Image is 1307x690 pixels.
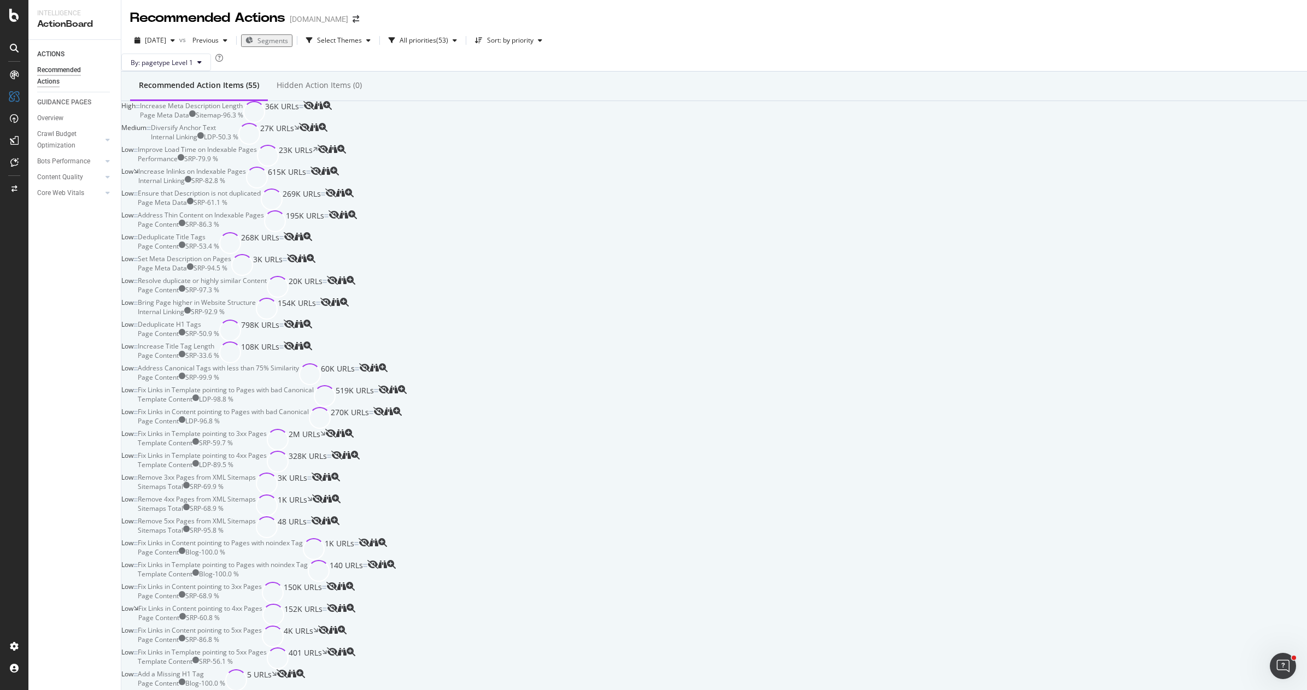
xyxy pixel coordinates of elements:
[289,451,327,473] span: 328K URLs
[336,429,345,438] div: binoculars
[295,232,303,241] div: binoculars
[121,341,133,351] span: Low
[138,373,179,382] div: Page Content
[133,564,138,567] img: Equal
[190,526,224,535] div: SRP - 95.8 %
[336,429,345,439] a: binoculars
[299,123,310,132] div: eye-slash
[184,154,218,163] div: SRP - 79.9 %
[330,167,339,175] div: magnifying-glass-plus
[138,341,214,351] div: Increase Title Tag Length
[133,149,138,152] img: Equal
[290,14,348,25] div: [DOMAIN_NAME]
[311,516,322,525] div: eye-slash
[138,329,179,338] div: Page Content
[138,407,309,416] div: Fix Links in Content pointing to Pages with bad Canonical
[338,604,347,614] a: binoculars
[138,494,256,504] div: Remove 4xx Pages from XML Sitemaps
[384,408,393,417] a: binoculars
[185,220,219,229] div: SRP - 86.3 %
[295,341,303,350] div: binoculars
[130,32,179,49] button: [DATE]
[133,433,138,436] img: Equal
[393,407,402,416] div: magnifying-glass-plus
[487,37,534,44] div: Sort: by priority
[185,241,219,251] div: SRP - 53.4 %
[265,101,299,123] span: 36K URLs
[331,298,340,308] a: binoculars
[194,198,227,207] div: SRP - 61.1 %
[303,101,314,110] div: eye-slash
[121,538,133,547] span: Low
[121,516,133,526] span: Low
[338,626,347,634] div: magnifying-glass-plus
[133,651,138,654] img: Equal
[303,232,312,241] div: magnifying-glass-plus
[37,187,84,199] div: Core Web Vitals
[138,560,308,569] div: Fix Links in Template pointing to Pages with noindex Tag
[338,647,347,656] div: binoculars
[138,154,178,163] div: Performance
[133,455,138,458] img: Equal
[306,170,310,174] img: Equal
[359,363,370,372] div: eye-slash
[321,167,330,176] a: binoculars
[133,520,138,523] img: Equal
[370,538,378,547] div: binoculars
[310,123,319,132] div: binoculars
[331,451,342,459] div: eye-slash
[185,547,225,557] div: Blog - 100.0 %
[194,263,227,273] div: SRP - 94.5 %
[329,145,337,154] div: binoculars
[329,626,338,634] div: binoculars
[295,342,303,351] a: binoculars
[384,32,461,49] button: All priorities(53)
[190,482,224,491] div: SRP - 69.9 %
[327,604,338,612] div: eye-slash
[138,254,231,263] div: Set Meta Description on Pages
[138,232,206,241] div: Deduplicate Title Tags
[185,329,219,338] div: SRP - 50.9 %
[321,363,355,385] span: 60K URLs
[322,517,331,526] a: binoculars
[121,54,211,71] button: By: pagetype Level 1
[133,673,138,676] img: Equal
[332,494,341,503] div: magnifying-glass-plus
[138,451,267,460] div: Fix Links in Template pointing to 4xx Pages
[323,473,331,481] div: binoculars
[326,582,337,591] div: eye-slash
[307,476,312,480] img: Equal
[133,411,138,414] img: Equal
[322,586,326,589] img: Equal
[353,15,359,23] div: arrow-right-arrow-left
[387,560,396,569] div: magnifying-glass-plus
[355,367,359,370] img: Equal
[303,341,312,350] div: magnifying-glass-plus
[121,254,133,263] span: Low
[138,320,201,329] div: Deduplicate H1 Tags
[278,298,316,320] span: 154K URLs
[329,145,337,155] a: binoculars
[257,36,288,45] span: Segments
[241,232,279,254] span: 268K URLs
[314,102,323,111] a: binoculars
[136,105,140,108] img: Equal
[318,626,329,634] div: eye-slash
[279,145,313,167] span: 23K URLs
[298,255,307,264] a: binoculars
[133,192,138,196] img: Equal
[287,254,298,263] div: eye-slash
[121,451,133,460] span: Low
[400,37,436,44] div: All priorities
[277,669,288,678] div: eye-slash
[322,516,331,525] div: binoculars
[37,64,103,87] div: Recommended Actions
[307,520,311,523] img: Equal
[133,323,138,327] img: Equal
[345,429,354,438] div: magnifying-glass-plus
[133,629,138,633] img: Equal
[138,198,187,207] div: Page Meta Data
[354,542,359,545] img: Equal
[389,386,398,395] a: binoculars
[295,320,303,328] div: binoculars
